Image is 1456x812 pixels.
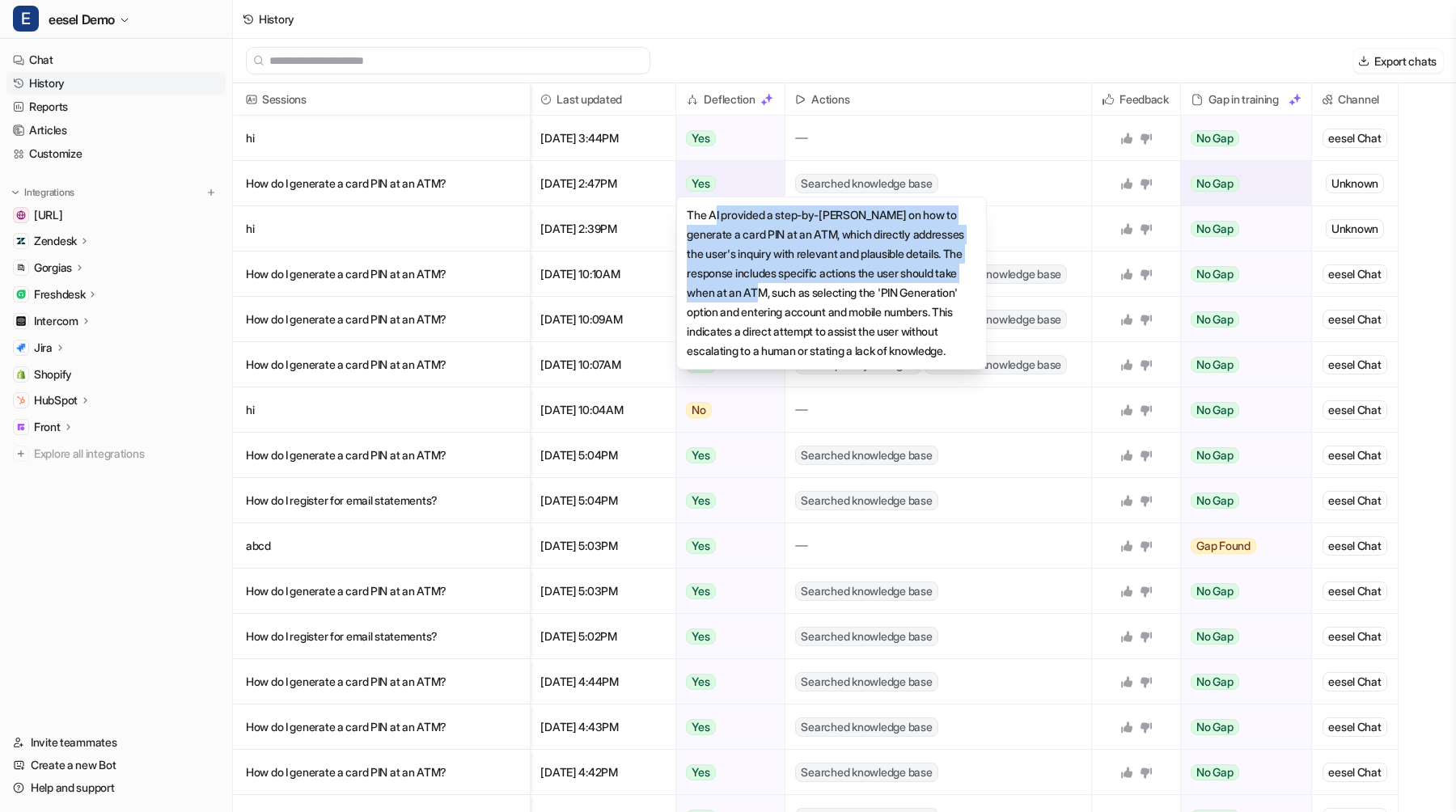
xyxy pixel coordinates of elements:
div: eesel Chat [1323,129,1386,148]
span: Last updated [537,83,669,116]
span: [DATE] 5:04PM [537,433,669,478]
span: Yes [686,674,715,690]
span: Searched knowledge base [795,582,938,601]
span: No Gap [1191,357,1239,373]
span: No Gap [1191,447,1239,463]
img: Gorgias [16,263,26,273]
span: [DATE] 5:03PM [537,569,669,614]
span: Searched knowledge base [925,264,1067,284]
span: [DATE] 3:44PM [537,116,669,161]
img: Intercom [16,316,26,326]
span: eesel Demo [49,8,115,31]
img: Freshdesk [16,290,26,299]
a: Explore all integrations [6,442,226,465]
span: [DATE] 10:04AM [537,387,669,433]
div: Unknown [1326,174,1384,193]
img: menu_add.svg [205,187,217,198]
p: Freshdesk [34,286,85,302]
div: eesel Chat [1323,763,1386,782]
p: How do I generate a card PIN at an ATM? [246,297,517,342]
span: No Gap [1191,266,1239,282]
p: hi [246,206,517,252]
button: No Gap [1181,433,1301,478]
button: No Gap [1181,342,1301,387]
a: Reports [6,95,226,118]
button: No Gap [1181,750,1301,795]
span: Searched knowledge base [795,763,938,782]
span: No Gap [1191,674,1239,690]
p: Jira [34,340,53,356]
span: [DATE] 10:10AM [537,252,669,297]
button: No Gap [1181,478,1301,523]
button: No Gap [1181,297,1301,342]
img: Front [16,422,26,432]
div: History [259,11,294,27]
span: [DATE] 10:09AM [537,297,669,342]
button: No Gap [1181,704,1301,750]
div: eesel Chat [1323,536,1386,556]
p: How do I generate a card PIN at an ATM? [246,569,517,614]
span: No Gap [1191,311,1239,328]
span: Searched knowledge base [925,310,1067,329]
a: Customize [6,142,226,165]
span: Searched knowledge base [795,491,938,510]
button: No Gap [1181,387,1301,433]
span: No Gap [1191,221,1239,237]
img: Zendesk [16,236,26,246]
p: How do I generate a card PIN at an ATM? [246,252,517,297]
div: eesel Chat [1323,672,1386,691]
p: hi [246,387,517,433]
p: How do I generate a card PIN at an ATM? [246,659,517,704]
div: The AI provided a step-by-[PERSON_NAME] on how to generate a card PIN at an ATM, which directly a... [676,197,987,370]
span: No Gap [1191,402,1239,418]
div: eesel Chat [1323,627,1386,646]
span: E [13,6,39,32]
p: abcd [246,523,517,569]
p: How do I generate a card PIN at an ATM? [246,342,517,387]
span: No Gap [1191,176,1239,192]
img: Jira [16,343,26,353]
span: Yes [686,628,715,645]
span: Yes [686,130,715,146]
img: expand menu [10,187,21,198]
span: [DATE] 4:42PM [537,750,669,795]
button: Yes [676,433,776,478]
div: eesel Chat [1323,717,1386,737]
p: Gorgias [34,260,72,276]
span: Yes [686,764,715,780]
span: No [686,402,712,418]
button: No Gap [1181,569,1301,614]
span: Yes [686,357,715,373]
p: Zendesk [34,233,77,249]
div: Unknown [1326,219,1384,239]
span: [URL] [34,207,63,223]
a: Help and support [6,776,226,799]
a: ShopifyShopify [6,363,226,386]
span: No Gap [1191,583,1239,599]
button: Yes [676,659,776,704]
p: HubSpot [34,392,78,408]
span: [DATE] 4:43PM [537,704,669,750]
button: No Gap [1181,614,1301,659]
img: Shopify [16,370,26,379]
div: eesel Chat [1323,582,1386,601]
span: [DATE] 5:03PM [537,523,669,569]
div: eesel Chat [1323,491,1386,510]
span: Searched knowledge base [795,174,938,193]
span: Searched knowledge base [925,355,1067,374]
p: How do I register for email statements? [246,614,517,659]
p: How do I generate a card PIN at an ATM? [246,161,517,206]
button: No [676,387,776,433]
a: docs.eesel.ai[URL] [6,204,226,226]
span: Yes [686,447,715,463]
p: hi [246,116,517,161]
p: How do I generate a card PIN at an ATM? [246,750,517,795]
span: [DATE] 5:04PM [537,478,669,523]
h2: Actions [811,83,849,116]
button: Export chats [1353,49,1443,73]
div: eesel Chat [1323,446,1386,465]
span: Searched knowledge base [795,717,938,737]
button: Yes [676,704,776,750]
h2: Deflection [704,83,755,116]
button: Yes [676,569,776,614]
